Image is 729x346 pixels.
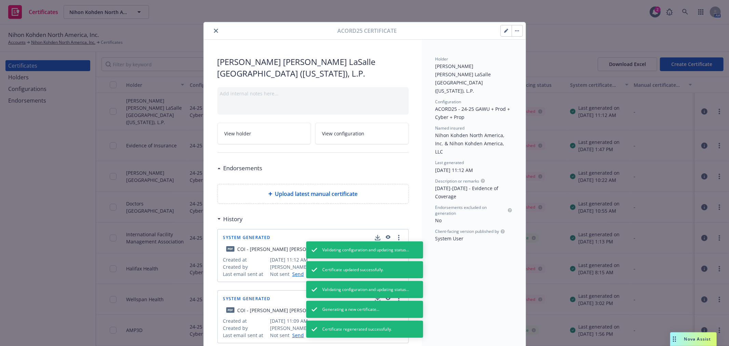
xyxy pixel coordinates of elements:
span: No [435,217,442,224]
span: Nihon Kohden North America, Inc. & Nihon Kohden America, LLC [435,132,506,155]
span: [PERSON_NAME] [PERSON_NAME] LaSalle [GEOGRAPHIC_DATA] ([US_STATE]), L.P. [217,56,409,79]
span: [DATE] 11:12 AM [270,256,403,263]
span: Last generated [435,160,464,165]
span: Last email sent at [223,270,268,278]
span: Generating a new certificate... [323,306,380,312]
span: pdf [226,307,234,312]
a: View configuration [315,123,409,144]
span: Created by [223,263,268,270]
span: Configuration [435,99,461,105]
div: Upload latest manual certificate [217,184,409,204]
span: ACORD25 - 24-25 GAWU + Prod + Cyber + Prop [435,106,512,120]
span: View configuration [322,130,365,137]
span: Certificate updated successfully. [323,267,384,273]
span: Not sent [270,332,289,339]
span: Created at [223,317,268,324]
span: Not sent [270,270,289,278]
span: [DATE]-[DATE] - Evidence of Coverage [435,185,500,200]
div: Endorsements [217,164,262,173]
span: Named insured [435,125,465,131]
span: Holder [435,56,448,62]
div: History [217,215,243,224]
a: Send [289,270,304,278]
span: [PERSON_NAME][EMAIL_ADDRESS][PERSON_NAME][DOMAIN_NAME] [270,324,403,332]
span: Created at [223,256,268,263]
button: Nova Assist [670,332,717,346]
span: Description or remarks [435,178,480,184]
div: COI - [PERSON_NAME] [PERSON_NAME] LaSalle [GEOGRAPHIC_DATA] ([US_STATE]), L.P. - Nihon Kohden Nor... [238,307,403,314]
span: pdf [226,246,234,251]
span: [PERSON_NAME][EMAIL_ADDRESS][PERSON_NAME][DOMAIN_NAME] [270,263,403,270]
span: Certificate regenerated successfully. [323,326,392,332]
span: Created by [223,324,268,332]
a: View holder [217,123,311,144]
span: Add internal notes here... [220,90,279,97]
a: Send [289,332,304,339]
span: System Generated [223,236,271,240]
div: Drag to move [670,332,679,346]
h3: Endorsements [224,164,262,173]
span: View holder [225,130,252,137]
span: Client-facing version published by [435,228,499,234]
span: System Generated [223,297,271,301]
span: Acord25 certificate [338,27,397,35]
span: [DATE] 11:12 AM [435,167,473,173]
span: [PERSON_NAME] [PERSON_NAME] LaSalle [GEOGRAPHIC_DATA] ([US_STATE]), L.P. [435,63,492,94]
span: Upload latest manual certificate [275,190,358,198]
span: System User [435,235,464,242]
button: close [212,27,220,35]
h3: History [224,215,243,224]
div: COI - [PERSON_NAME] [PERSON_NAME] LaSalle [GEOGRAPHIC_DATA] ([US_STATE]), L.P. - Nihon Kohden Nor... [238,245,403,253]
span: Validating configuration and updating status... [323,287,409,293]
span: [DATE] 11:09 AM [270,317,403,324]
a: more [395,234,403,242]
span: Endorsements excluded on generation [435,204,507,216]
span: Last email sent at [223,332,268,339]
span: Validating configuration and updating status... [323,247,409,253]
span: Nova Assist [684,336,711,342]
